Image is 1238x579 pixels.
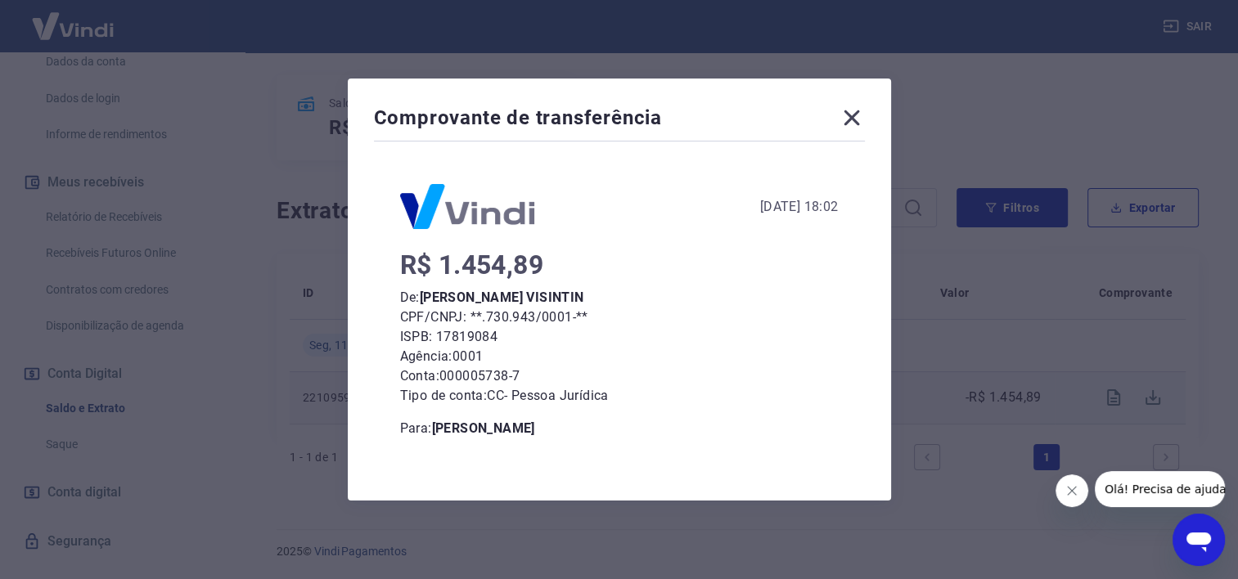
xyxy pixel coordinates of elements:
iframe: Mensagem da empresa [1095,471,1225,507]
p: Para: [400,419,839,438]
div: [DATE] 18:02 [760,197,839,217]
p: CPF/CNPJ: **.730.943/0001-** [400,307,839,327]
div: Comprovante de transferência [374,105,865,137]
b: [PERSON_NAME] VISINTIN [420,289,584,305]
p: CPF/CNPJ: **.338.304/0001-** [400,438,839,458]
span: Olá! Precisa de ajuda? [10,11,137,25]
p: Tipo de conta: CC - Pessoa Jurídica [400,386,839,406]
p: Agência: 0001 [400,347,839,366]
iframe: Botão para abrir a janela de mensagens [1173,514,1225,566]
p: ISPB: 17819084 [400,327,839,347]
p: De: [400,288,839,307]
b: [PERSON_NAME] [432,420,535,436]
p: Conta: 000005738-7 [400,366,839,386]
iframe: Fechar mensagem [1056,474,1088,507]
span: R$ 1.454,89 [400,249,543,281]
img: Logo [400,184,534,229]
